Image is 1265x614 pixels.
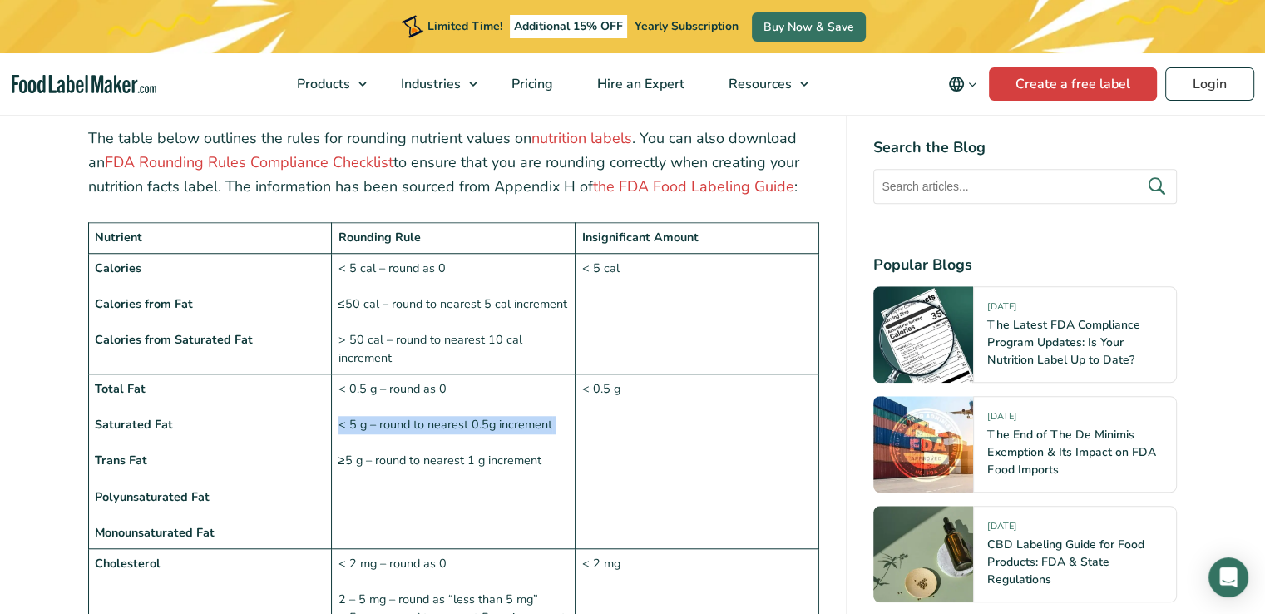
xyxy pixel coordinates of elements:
input: Search articles... [873,169,1177,204]
span: [DATE] [987,410,1015,429]
button: Change language [936,67,989,101]
p: The table below outlines the rules for rounding nutrient values on . You can also download an to ... [88,126,820,198]
strong: Cholesterol [95,555,161,572]
a: Hire an Expert [576,53,703,115]
td: < 5 cal – round as 0 ≤50 cal – round to nearest 5 cal increment > 50 cal – round to nearest 10 ca... [332,253,576,374]
strong: Trans Fat [95,452,147,468]
strong: Calories from Fat [95,295,193,312]
td: < 0.5 g – round as 0 < 5 g – round to nearest 0.5g increment ≥5 g – round to nearest 1 g increment [332,374,576,548]
a: CBD Labeling Guide for Food Products: FDA & State Regulations [987,537,1144,587]
span: Hire an Expert [592,75,686,93]
span: [DATE] [987,300,1015,319]
span: Yearly Subscription [635,18,739,34]
div: Open Intercom Messenger [1208,557,1248,597]
a: Login [1165,67,1254,101]
h4: Popular Blogs [873,254,1177,276]
a: Resources [707,53,817,115]
span: Additional 15% OFF [510,15,627,38]
a: nutrition labels [531,128,632,148]
strong: Saturated Fat [95,416,173,433]
span: Resources [724,75,793,93]
span: Pricing [506,75,555,93]
h4: Search the Blog [873,136,1177,159]
strong: Polyunsaturated Fat [95,488,210,505]
a: Food Label Maker homepage [12,75,156,94]
td: < 5 cal [576,253,819,374]
a: Products [275,53,375,115]
span: [DATE] [987,520,1015,539]
a: The End of The De Minimis Exemption & Its Impact on FDA Food Imports [987,427,1155,478]
a: Industries [379,53,486,115]
a: The Latest FDA Compliance Program Updates: Is Your Nutrition Label Up to Date? [987,317,1139,368]
a: the FDA Food Labeling Guide [593,176,794,196]
span: Products [292,75,352,93]
span: Limited Time! [427,18,502,34]
strong: Total Fat [95,380,146,397]
a: Buy Now & Save [752,12,866,42]
a: Pricing [490,53,571,115]
strong: Rounding Rule [338,229,421,245]
td: < 0.5 g [576,374,819,548]
strong: Nutrient [95,229,142,245]
strong: Calories from Saturated Fat [95,331,253,348]
a: FDA Rounding Rules Compliance Checklist [105,152,393,172]
strong: Insignificant Amount [582,229,699,245]
a: Create a free label [989,67,1157,101]
strong: Monounsaturated Fat [95,524,215,541]
span: Industries [396,75,462,93]
strong: Calories [95,260,141,276]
